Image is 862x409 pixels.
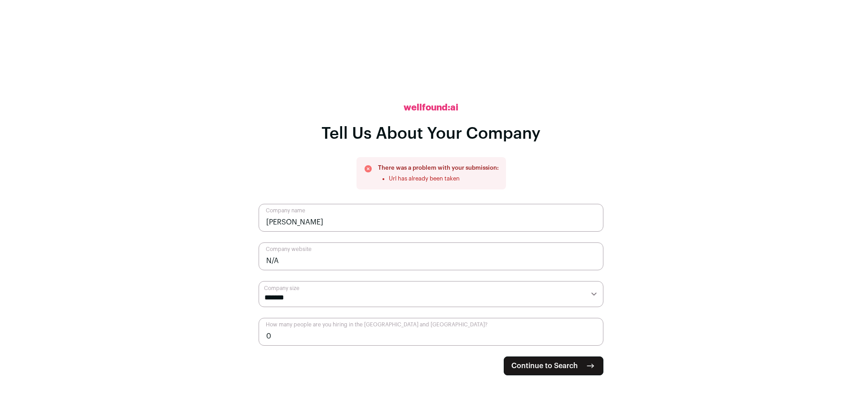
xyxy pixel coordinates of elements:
span: Continue to Search [511,361,578,371]
input: How many people are you hiring in the US and Canada? [259,318,603,346]
input: Company name [259,204,603,232]
h1: Tell Us About Your Company [321,125,541,143]
button: Continue to Search [504,356,603,375]
li: Url has already been taken [389,175,499,182]
h3: There was a problem with your submission: [378,164,499,172]
input: Company website [259,242,603,270]
h2: wellfound:ai [404,101,458,114]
